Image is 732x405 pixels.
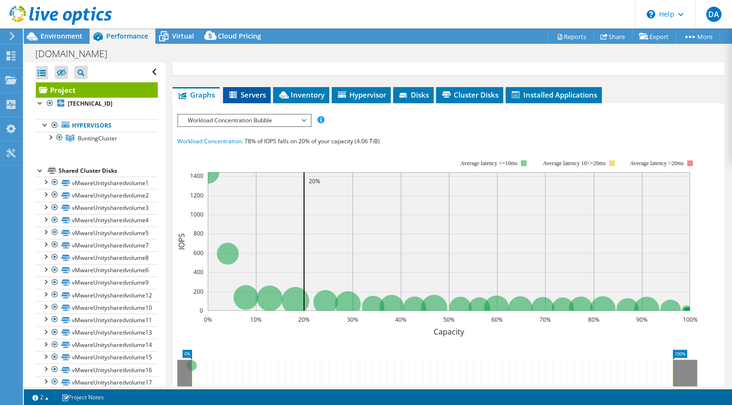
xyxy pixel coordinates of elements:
[190,172,203,180] text: 1400
[183,115,305,126] span: Workload Concentration Bubble
[244,137,380,145] span: 78% of IOPS falls on 20% of your capacity (4.06 TiB)
[26,391,55,403] a: 2
[193,287,203,296] text: 200
[548,29,594,44] a: Reports
[683,316,698,324] text: 100%
[647,10,655,19] svg: \n
[68,99,112,108] b: [TECHNICAL_ID]
[204,316,212,324] text: 0%
[200,306,203,315] text: 0
[588,316,600,324] text: 80%
[539,316,551,324] text: 70%
[59,165,158,177] div: Shared Cluster Disks
[347,316,358,324] text: 30%
[36,132,158,144] a: BuntingCluster
[172,31,194,40] span: Virtual
[193,229,203,237] text: 800
[31,49,122,59] h1: [DOMAIN_NAME]
[177,137,243,145] span: Workload Concentration:
[36,364,158,376] a: vMwareUnitysharedvolume16
[182,55,238,63] a: More Information
[593,29,632,44] a: Share
[78,134,117,142] span: BuntingCluster
[177,90,215,99] span: Graphs
[36,189,158,201] a: vMwareUnitysharedvolume2
[36,289,158,301] a: vMwareUnitysharedvolume12
[543,160,606,167] tspan: Average latency 10<=20ms
[36,351,158,364] a: vMwareUnitysharedvolume15
[36,98,158,110] a: [TECHNICAL_ID]
[190,191,203,199] text: 1200
[441,90,498,99] span: Cluster Disks
[510,90,597,99] span: Installed Applications
[36,301,158,314] a: vMwareUnitysharedvolume10
[36,202,158,214] a: vMwareUnitysharedvolume3
[395,316,407,324] text: 40%
[41,31,82,40] span: Environment
[55,391,111,403] a: Project Notes
[176,233,187,250] text: IOPS
[676,29,720,44] a: More
[228,90,266,99] span: Servers
[36,239,158,251] a: vMwareUnitysharedvolume7
[250,316,262,324] text: 10%
[36,227,158,239] a: vMwareUnitysharedvolume5
[36,326,158,339] a: vMwareUnitysharedvolume13
[443,316,455,324] text: 50%
[336,90,386,99] span: Hypervisor
[36,251,158,264] a: vMwareUnitysharedvolume8
[36,119,158,132] a: Hypervisors
[36,177,158,189] a: vMwareUnitysharedvolume1
[36,339,158,351] a: vMwareUnitysharedvolume14
[491,316,503,324] text: 60%
[434,326,465,337] text: Capacity
[706,7,722,22] span: DA
[398,90,429,99] span: Disks
[36,214,158,227] a: vMwareUnitysharedvolume4
[278,90,325,99] span: Inventory
[36,264,158,277] a: vMwareUnitysharedvolume6
[36,376,158,388] a: vMwareUnitysharedvolume17
[460,160,518,167] tspan: Average latency <=10ms
[630,160,684,167] text: Average latency >20ms
[193,249,203,257] text: 600
[106,31,148,40] span: Performance
[298,316,310,324] text: 20%
[193,268,203,276] text: 400
[309,177,320,185] text: 20%
[190,210,203,218] text: 1000
[36,82,158,98] a: Project
[36,277,158,289] a: vMwareUnitysharedvolume9
[632,29,676,44] a: Export
[636,316,648,324] text: 90%
[218,31,261,40] span: Cloud Pricing
[36,314,158,326] a: vMwareUnitysharedvolume11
